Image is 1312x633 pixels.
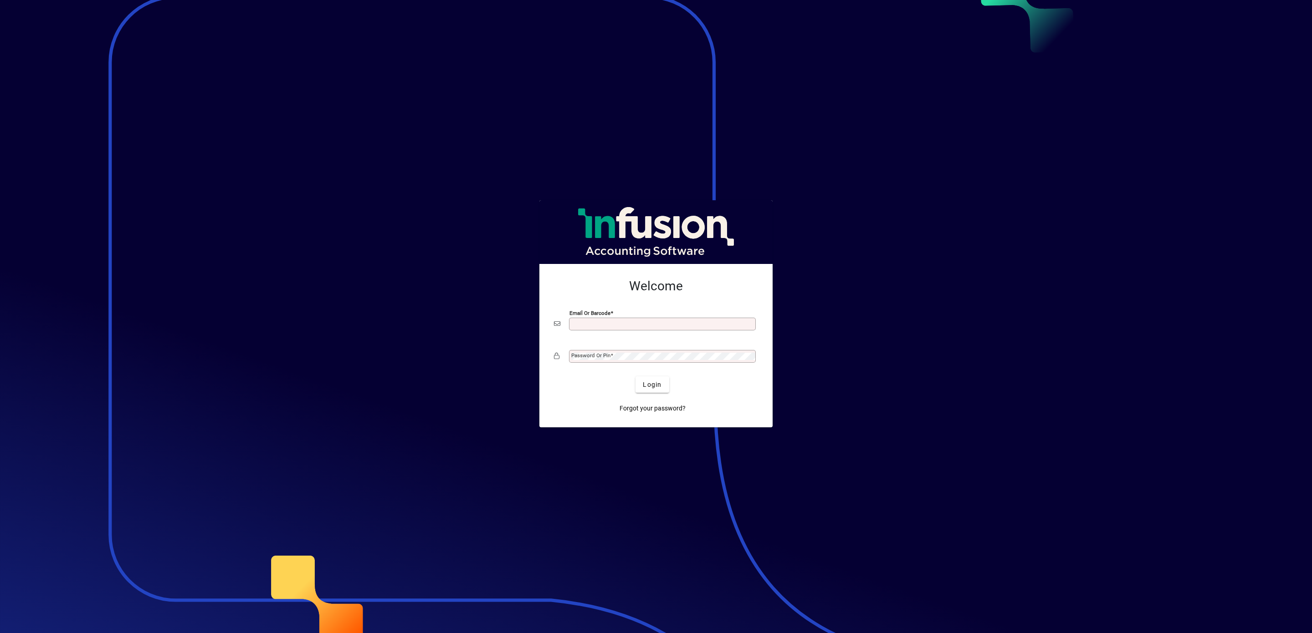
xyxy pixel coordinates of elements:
[635,376,669,393] button: Login
[554,279,758,294] h2: Welcome
[569,310,610,316] mat-label: Email or Barcode
[571,352,610,359] mat-label: Password or Pin
[620,404,686,413] span: Forgot your password?
[643,380,661,390] span: Login
[616,400,689,416] a: Forgot your password?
